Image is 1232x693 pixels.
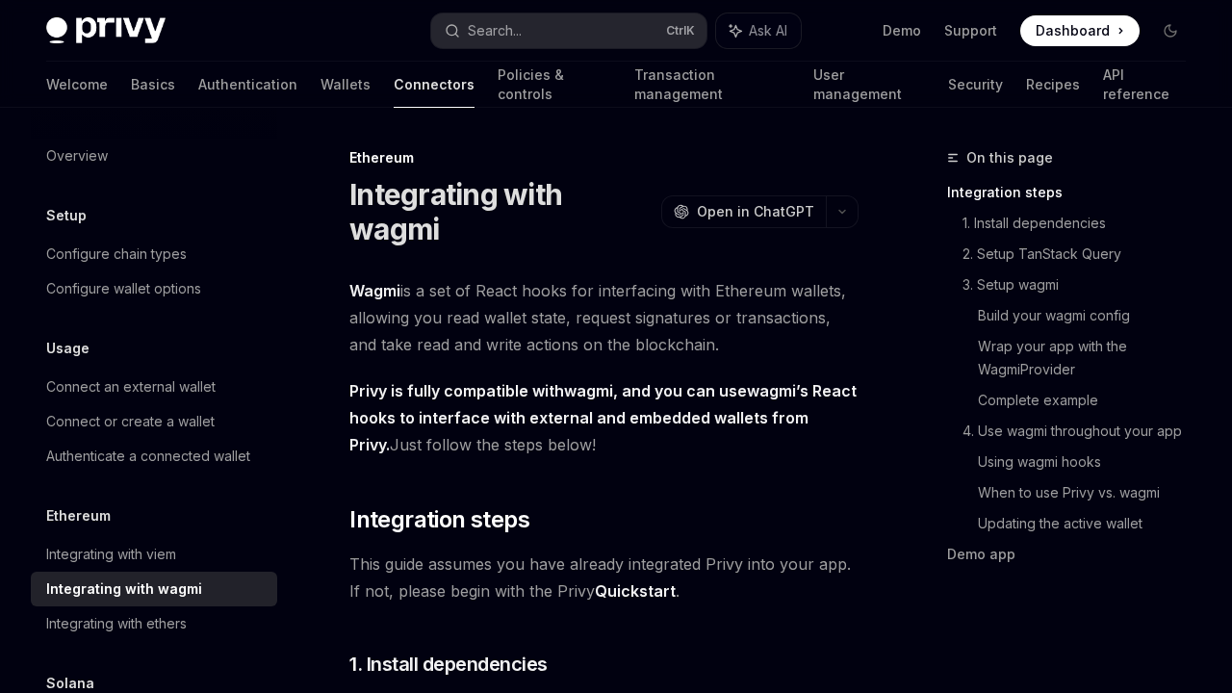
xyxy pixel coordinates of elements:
a: wagmi [747,381,796,401]
a: Wrap your app with the WagmiProvider [978,331,1201,385]
a: Security [948,62,1003,108]
div: Configure wallet options [46,277,201,300]
div: Connect an external wallet [46,375,216,398]
span: 1. Install dependencies [349,651,548,678]
a: Transaction management [634,62,791,108]
a: 1. Install dependencies [962,208,1201,239]
h5: Usage [46,337,90,360]
a: API reference [1103,62,1186,108]
span: Open in ChatGPT [697,202,814,221]
div: Integrating with viem [46,543,176,566]
h5: Ethereum [46,504,111,527]
a: Support [944,21,997,40]
a: Integrating with wagmi [31,572,277,606]
div: Configure chain types [46,243,187,266]
a: Basics [131,62,175,108]
img: dark logo [46,17,166,44]
span: On this page [966,146,1053,169]
a: Connect an external wallet [31,370,277,404]
button: Search...CtrlK [431,13,706,48]
a: Integration steps [947,177,1201,208]
a: wagmi [564,381,613,401]
a: Using wagmi hooks [978,447,1201,477]
a: Welcome [46,62,108,108]
span: Dashboard [1036,21,1110,40]
a: Recipes [1026,62,1080,108]
div: Search... [468,19,522,42]
a: Quickstart [595,581,676,602]
div: Ethereum [349,148,859,167]
a: 3. Setup wagmi [962,269,1201,300]
div: Integrating with wagmi [46,577,202,601]
a: When to use Privy vs. wagmi [978,477,1201,508]
a: Policies & controls [498,62,611,108]
div: Overview [46,144,108,167]
a: Build your wagmi config [978,300,1201,331]
span: This guide assumes you have already integrated Privy into your app. If not, please begin with the... [349,551,859,604]
a: Complete example [978,385,1201,416]
span: Just follow the steps below! [349,377,859,458]
button: Open in ChatGPT [661,195,826,228]
button: Toggle dark mode [1155,15,1186,46]
a: Wagmi [349,281,400,301]
a: Demo [883,21,921,40]
a: Authenticate a connected wallet [31,439,277,474]
span: Integration steps [349,504,529,535]
div: Authenticate a connected wallet [46,445,250,468]
a: 2. Setup TanStack Query [962,239,1201,269]
a: Authentication [198,62,297,108]
span: is a set of React hooks for interfacing with Ethereum wallets, allowing you read wallet state, re... [349,277,859,358]
a: User management [813,62,925,108]
div: Integrating with ethers [46,612,187,635]
a: Connectors [394,62,475,108]
strong: Privy is fully compatible with , and you can use ’s React hooks to interface with external and em... [349,381,857,454]
a: Integrating with ethers [31,606,277,641]
a: Configure wallet options [31,271,277,306]
a: Configure chain types [31,237,277,271]
div: Connect or create a wallet [46,410,215,433]
a: Overview [31,139,277,173]
span: Ctrl K [666,23,695,38]
h5: Setup [46,204,87,227]
span: Ask AI [749,21,787,40]
a: Connect or create a wallet [31,404,277,439]
button: Ask AI [716,13,801,48]
a: Dashboard [1020,15,1140,46]
a: Wallets [321,62,371,108]
a: Demo app [947,539,1201,570]
a: Integrating with viem [31,537,277,572]
a: Updating the active wallet [978,508,1201,539]
a: 4. Use wagmi throughout your app [962,416,1201,447]
h1: Integrating with wagmi [349,177,654,246]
